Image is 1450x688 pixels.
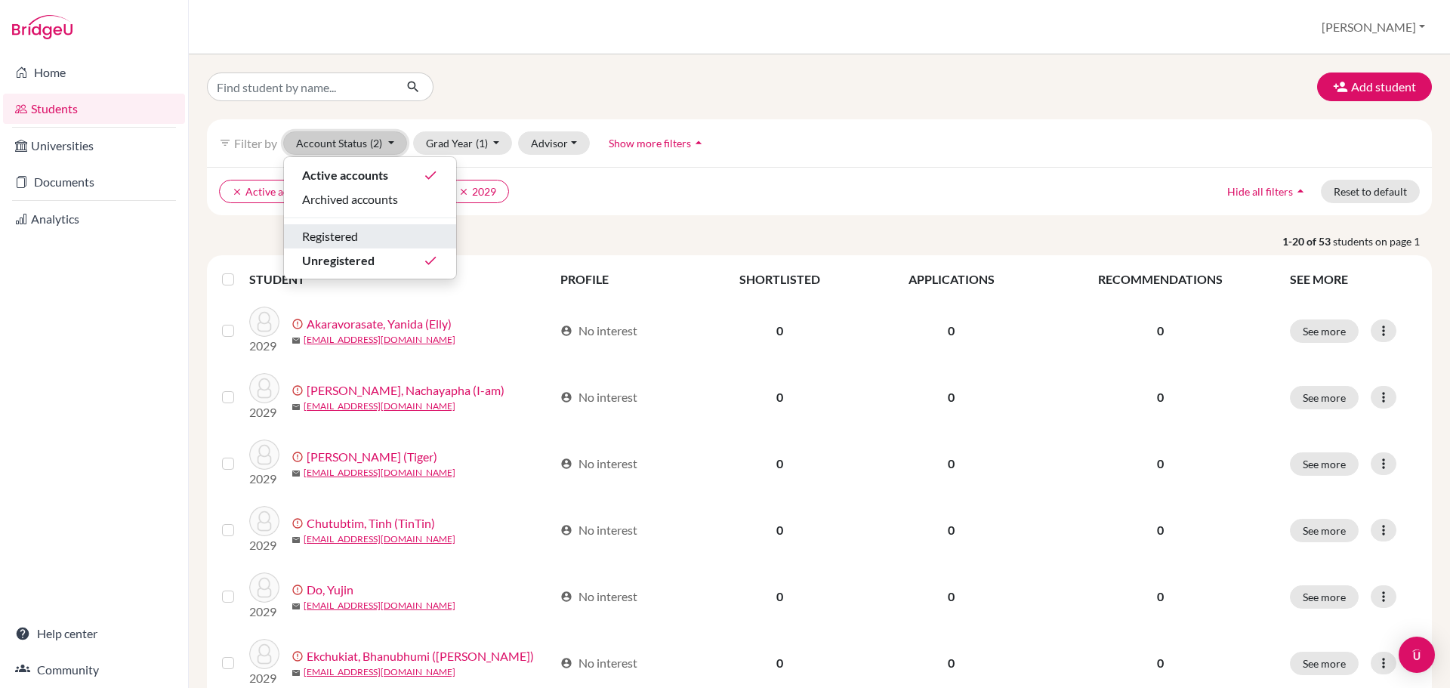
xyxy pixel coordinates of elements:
[283,156,457,279] div: Account Status(2)
[207,73,394,101] input: Find student by name...
[292,403,301,412] span: mail
[1282,233,1333,249] strong: 1-20 of 53
[249,307,279,337] img: Akaravorasate, Yanida (Elly)
[3,131,185,161] a: Universities
[560,458,572,470] span: account_circle
[560,591,572,603] span: account_circle
[304,532,455,546] a: [EMAIL_ADDRESS][DOMAIN_NAME]
[863,430,1039,497] td: 0
[304,400,455,413] a: [EMAIL_ADDRESS][DOMAIN_NAME]
[1333,233,1432,249] span: students on page 1
[696,563,863,630] td: 0
[292,650,307,662] span: error_outline
[1317,73,1432,101] button: Add student
[249,373,279,403] img: Chantarasa, Nachayapha (I-am)
[249,470,279,488] p: 2029
[292,469,301,478] span: mail
[560,388,637,406] div: No interest
[304,466,455,480] a: [EMAIL_ADDRESS][DOMAIN_NAME]
[1214,180,1321,203] button: Hide all filtersarrow_drop_up
[283,131,407,155] button: Account Status(2)
[560,391,572,403] span: account_circle
[249,261,551,298] th: STUDENT
[863,364,1039,430] td: 0
[3,204,185,234] a: Analytics
[863,563,1039,630] td: 0
[1281,261,1426,298] th: SEE MORE
[284,163,456,187] button: Active accountsdone
[304,665,455,679] a: [EMAIL_ADDRESS][DOMAIN_NAME]
[1040,261,1281,298] th: RECOMMENDATIONS
[1315,13,1432,42] button: [PERSON_NAME]
[1293,184,1308,199] i: arrow_drop_up
[1290,386,1359,409] button: See more
[596,131,719,155] button: Show more filtersarrow_drop_up
[1049,588,1272,606] p: 0
[560,521,637,539] div: No interest
[423,253,438,268] i: done
[292,535,301,545] span: mail
[1049,388,1272,406] p: 0
[560,524,572,536] span: account_circle
[249,669,279,687] p: 2029
[560,588,637,606] div: No interest
[292,668,301,677] span: mail
[696,261,863,298] th: SHORTLISTED
[863,261,1039,298] th: APPLICATIONS
[234,136,277,150] span: Filter by
[292,517,307,529] span: error_outline
[560,654,637,672] div: No interest
[1290,319,1359,343] button: See more
[249,639,279,669] img: Ekchukiat, Bhanubhumi (Hugo)
[1049,455,1272,473] p: 0
[302,251,375,270] span: Unregistered
[284,248,456,273] button: Unregistereddone
[307,448,437,466] a: [PERSON_NAME] (Tiger)
[302,227,358,245] span: Registered
[1290,652,1359,675] button: See more
[304,333,455,347] a: [EMAIL_ADDRESS][DOMAIN_NAME]
[370,137,382,150] span: (2)
[292,318,307,330] span: error_outline
[560,322,637,340] div: No interest
[307,514,435,532] a: Chutubtim, Tinh (TinTin)
[863,298,1039,364] td: 0
[249,337,279,355] p: 2029
[304,599,455,612] a: [EMAIL_ADDRESS][DOMAIN_NAME]
[560,657,572,669] span: account_circle
[560,325,572,337] span: account_circle
[12,15,72,39] img: Bridge-U
[292,602,301,611] span: mail
[446,180,509,203] button: clear2029
[696,430,863,497] td: 0
[284,187,456,211] button: Archived accounts
[609,137,691,150] span: Show more filters
[413,131,513,155] button: Grad Year(1)
[219,137,231,149] i: filter_list
[249,572,279,603] img: Do, Yujin
[249,536,279,554] p: 2029
[1227,185,1293,198] span: Hide all filters
[284,224,456,248] button: Registered
[1399,637,1435,673] div: Open Intercom Messenger
[292,384,307,396] span: error_outline
[423,168,438,183] i: done
[302,166,388,184] span: Active accounts
[219,180,333,203] button: clearActive accounts
[232,187,242,197] i: clear
[696,497,863,563] td: 0
[249,506,279,536] img: Chutubtim, Tinh (TinTin)
[863,497,1039,563] td: 0
[3,167,185,197] a: Documents
[696,298,863,364] td: 0
[1049,322,1272,340] p: 0
[1321,180,1420,203] button: Reset to default
[3,57,185,88] a: Home
[249,603,279,621] p: 2029
[476,137,488,150] span: (1)
[551,261,696,298] th: PROFILE
[696,364,863,430] td: 0
[302,190,398,208] span: Archived accounts
[1290,585,1359,609] button: See more
[560,455,637,473] div: No interest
